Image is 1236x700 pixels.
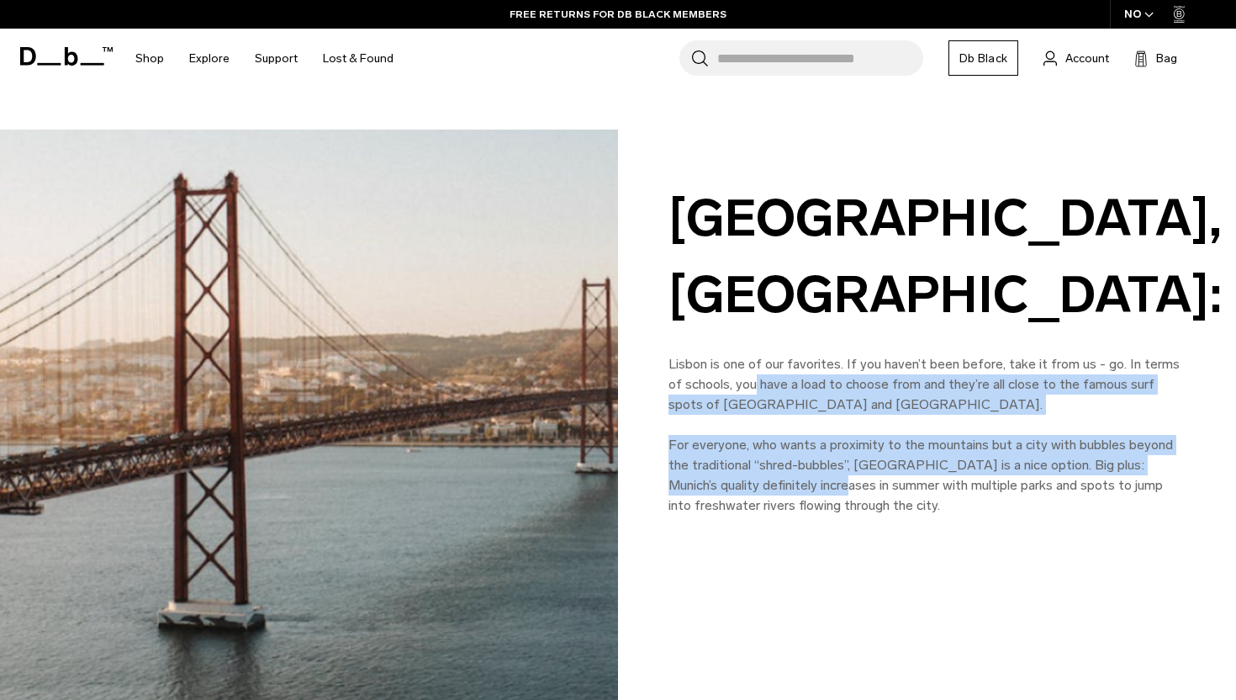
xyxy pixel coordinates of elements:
a: Explore [189,29,230,88]
button: Bag [1134,48,1177,68]
span: Account [1065,50,1109,67]
h3: [GEOGRAPHIC_DATA], [GEOGRAPHIC_DATA]: [668,180,1159,334]
p: For everyone, who wants a proximity to the mountains but a city with bubbles beyond the tradition... [668,435,1186,516]
a: Support [255,29,298,88]
nav: Main Navigation [123,29,406,88]
p: Lisbon is one of our favorites. If you haven’t been before, take it from us - go. In terms of sch... [668,354,1186,415]
a: Lost & Found [323,29,394,88]
a: Db Black [948,40,1018,76]
a: FREE RETURNS FOR DB BLACK MEMBERS [510,7,726,22]
a: Account [1043,48,1109,68]
a: Shop [135,29,164,88]
span: Bag [1156,50,1177,67]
